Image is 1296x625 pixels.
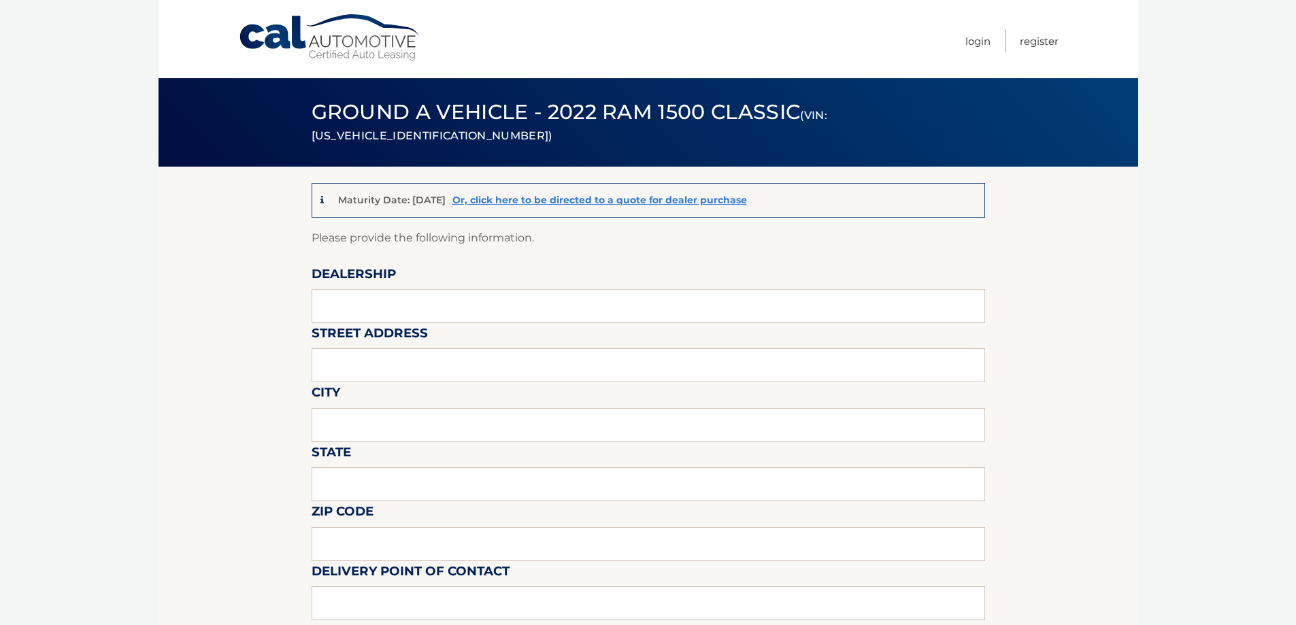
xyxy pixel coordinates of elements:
[312,382,340,407] label: City
[312,501,373,526] label: Zip Code
[1020,30,1059,52] a: Register
[452,194,747,206] a: Or, click here to be directed to a quote for dealer purchase
[312,99,827,145] span: Ground a Vehicle - 2022 Ram 1500 Classic
[312,264,396,289] label: Dealership
[312,109,827,142] small: (VIN: [US_VEHICLE_IDENTIFICATION_NUMBER])
[965,30,991,52] a: Login
[338,194,446,206] p: Maturity Date: [DATE]
[312,442,351,467] label: State
[238,14,422,62] a: Cal Automotive
[312,323,428,348] label: Street Address
[312,229,985,248] p: Please provide the following information.
[312,561,510,586] label: Delivery Point of Contact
